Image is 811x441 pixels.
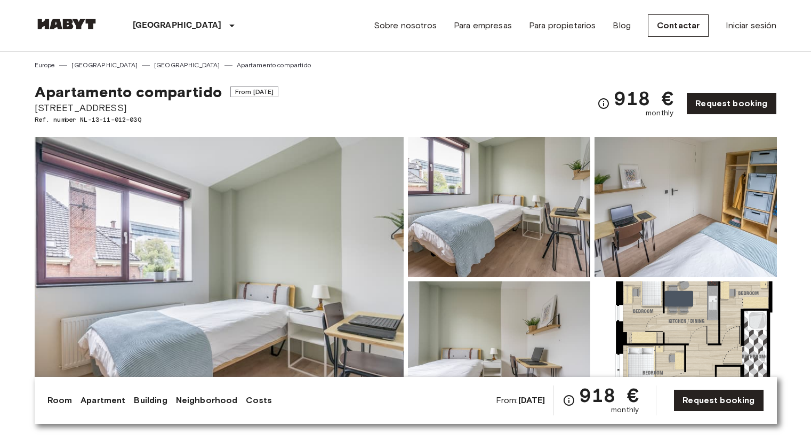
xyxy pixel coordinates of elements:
[648,14,709,37] a: Contactar
[237,60,311,70] a: Apartamento compartido
[230,86,279,97] span: From [DATE]
[154,60,220,70] a: [GEOGRAPHIC_DATA]
[35,60,55,70] a: Europe
[454,19,512,32] a: Para empresas
[47,394,73,407] a: Room
[35,115,279,124] span: Ref. number NL-13-11-012-03Q
[71,60,138,70] a: [GEOGRAPHIC_DATA]
[646,108,673,119] span: monthly
[35,83,222,101] span: Apartamento compartido
[529,19,596,32] a: Para propietarios
[673,389,764,412] a: Request booking
[134,394,167,407] a: Building
[176,394,238,407] a: Neighborhood
[374,19,437,32] a: Sobre nosotros
[518,395,545,405] b: [DATE]
[595,281,777,421] img: Picture of unit NL-13-11-012-03Q
[496,395,545,406] span: From:
[595,137,777,277] img: Picture of unit NL-13-11-012-03Q
[686,92,776,115] a: Request booking
[408,137,590,277] img: Picture of unit NL-13-11-012-03Q
[246,394,272,407] a: Costs
[35,101,279,115] span: [STREET_ADDRESS]
[133,19,222,32] p: [GEOGRAPHIC_DATA]
[611,405,639,415] span: monthly
[597,97,610,110] svg: Check cost overview for full price breakdown. Please note that discounts apply to new joiners onl...
[613,19,631,32] a: Blog
[563,394,575,407] svg: Check cost overview for full price breakdown. Please note that discounts apply to new joiners onl...
[81,394,125,407] a: Apartment
[580,385,639,405] span: 918 €
[35,137,404,421] img: Marketing picture of unit NL-13-11-012-03Q
[614,89,673,108] span: 918 €
[35,19,99,29] img: Habyt
[726,19,776,32] a: Iniciar sesión
[408,281,590,421] img: Picture of unit NL-13-11-012-03Q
